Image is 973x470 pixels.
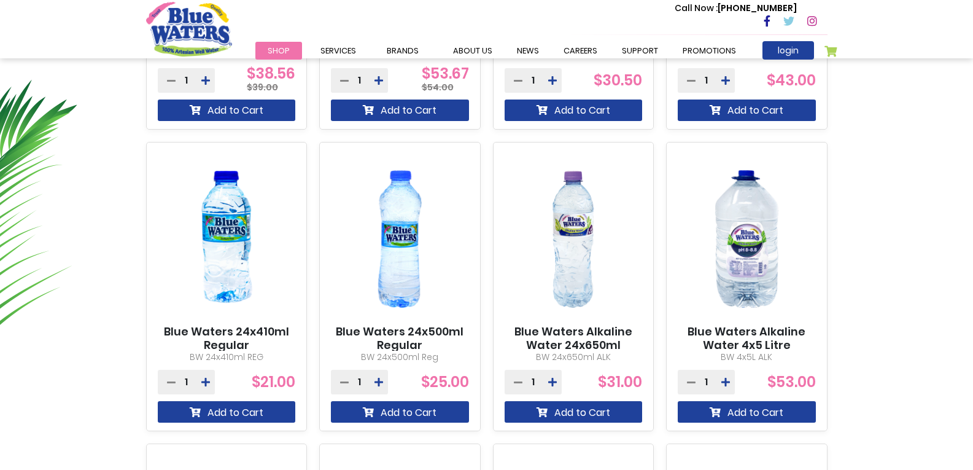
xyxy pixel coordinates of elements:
span: $43.00 [767,70,816,90]
span: $54.00 [422,81,454,93]
p: BW 4x5L ALK [678,351,816,364]
a: News [505,42,551,60]
a: Blue Waters Alkaline Water 4x5 Litre [678,325,816,351]
span: $21.00 [252,372,295,392]
span: $31.00 [598,372,642,392]
a: Blue Waters 24x500ml Regular [331,325,469,351]
span: $25.00 [421,372,469,392]
a: store logo [146,2,232,56]
button: Add to Cart [331,401,469,423]
button: Add to Cart [158,100,296,121]
p: BW 24x650ml ALK [505,351,643,364]
img: Blue Waters Alkaline Water 4x5 Litre [678,153,816,326]
span: Services [320,45,356,57]
button: Add to Cart [678,100,816,121]
a: login [762,41,814,60]
a: Blue Waters 24x410ml Regular [158,325,296,351]
a: Promotions [670,42,748,60]
span: Brands [387,45,419,57]
span: $53.00 [767,372,816,392]
span: $30.50 [594,70,642,90]
a: support [610,42,670,60]
span: $39.00 [247,81,278,93]
img: Blue Waters 24x410ml Regular [158,153,296,326]
p: BW 24x500ml Reg [331,351,469,364]
a: Blue Waters Alkaline Water 24x650ml Regular [505,325,643,365]
a: about us [441,42,505,60]
span: $53.67 [422,74,469,85]
button: Add to Cart [331,100,469,121]
p: [PHONE_NUMBER] [675,2,797,15]
span: Shop [268,45,290,57]
span: $38.56 [247,74,295,85]
span: Call Now : [675,2,718,14]
a: careers [551,42,610,60]
p: BW 24x410ml REG [158,351,296,364]
button: Add to Cart [505,100,643,121]
button: Add to Cart [158,401,296,423]
button: Add to Cart [505,401,643,423]
img: Blue Waters Alkaline Water 24x650ml Regular [505,153,643,326]
img: Blue Waters 24x500ml Regular [331,153,469,326]
button: Add to Cart [678,401,816,423]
